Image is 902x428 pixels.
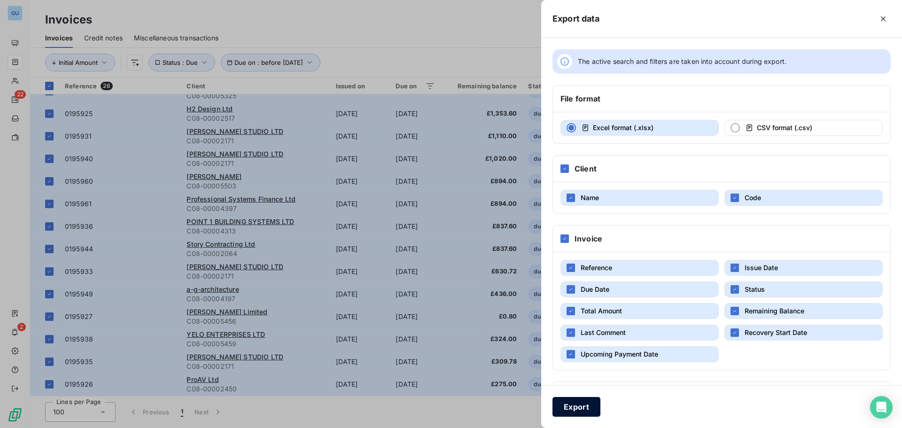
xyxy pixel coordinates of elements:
h5: Export data [552,12,600,25]
span: Excel format (.xlsx) [593,124,653,132]
h6: File format [560,93,601,104]
span: Code [745,194,761,202]
button: Upcoming Payment Date [560,346,719,362]
span: CSV format (.csv) [757,124,812,132]
button: Total Amount [560,303,719,319]
span: Name [581,194,599,202]
h6: Invoice [575,233,602,244]
button: Issue Date [724,260,883,276]
span: Last Comment [581,328,626,336]
button: CSV format (.csv) [724,120,883,136]
button: Name [560,190,719,206]
span: Remaining Balance [745,307,804,315]
span: Due Date [581,285,609,293]
div: Open Intercom Messenger [870,396,893,419]
span: Total Amount [581,307,622,315]
span: Upcoming Payment Date [581,350,658,358]
button: Code [724,190,883,206]
button: Due Date [560,281,719,297]
span: Status [745,285,765,293]
span: Reference [581,264,612,272]
button: Export [552,397,600,417]
button: Recovery Start Date [724,325,883,341]
button: Last Comment [560,325,719,341]
button: Remaining Balance [724,303,883,319]
button: Excel format (.xlsx) [560,120,719,136]
span: Recovery Start Date [745,328,807,336]
h6: Client [575,163,597,174]
button: Status [724,281,883,297]
span: Issue Date [745,264,778,272]
span: The active search and filters are taken into account during export. [578,57,786,66]
button: Reference [560,260,719,276]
